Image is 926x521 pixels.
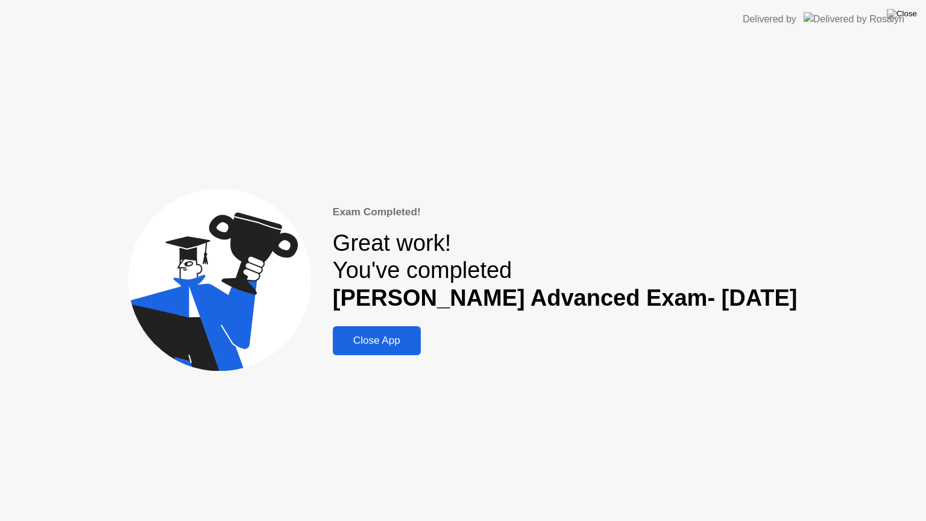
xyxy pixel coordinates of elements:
[743,12,796,27] div: Delivered by
[333,230,798,312] div: Great work! You've completed
[333,204,798,220] div: Exam Completed!
[887,9,917,19] img: Close
[804,12,904,26] img: Delivered by Rosalyn
[333,285,798,311] b: [PERSON_NAME] Advanced Exam- [DATE]
[336,335,417,347] div: Close App
[333,326,421,355] button: Close App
